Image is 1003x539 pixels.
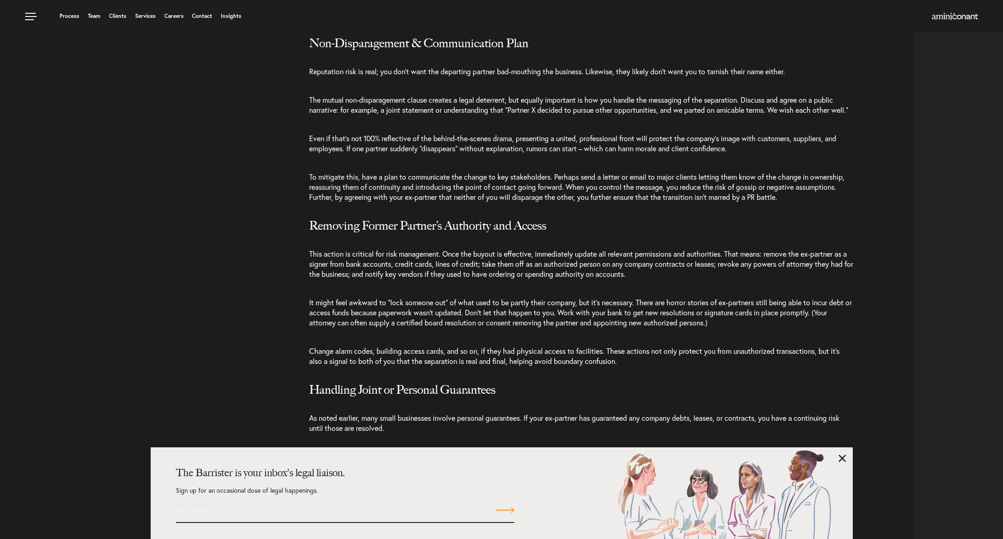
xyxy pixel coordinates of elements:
span: It might feel awkward to “lock someone out” of what used to be partly their company, but it’s nec... [309,297,852,327]
input: Submit [496,505,514,516]
input: Email Address [176,503,430,518]
a: Clients [109,13,126,19]
span: As noted earlier, many small businesses involve personal guarantees. If your ex-partner has guara... [309,413,839,433]
img: Amini & Conant [932,13,978,20]
a: Contact [192,13,212,19]
a: Services [135,13,156,19]
a: Home [932,13,978,21]
span: The mutual non-disparagement clause creates a legal deterrent, but equally important is how you h... [309,95,848,115]
span: To mitigate this, have a plan to communicate the change to key stakeholders. Perhaps send a lette... [309,172,845,202]
a: Careers [164,13,184,19]
span: Non-Disparagement & Communication Plan [309,36,529,50]
a: Insights [221,13,241,19]
p: Sign up for an occasional dose of legal happenings. [176,487,514,503]
span: This action is critical for risk management. Once the buyout is effective, immediately update all... [309,249,853,279]
span: Change alarm codes, building access cards, and so on, if they had physical access to facilities. ... [309,346,839,366]
span: Reputation risk is real; you don’t want the departing partner bad-mouthing the business. Likewise... [309,66,785,76]
a: Process [60,13,79,19]
span: Even if that’s not 100% reflective of the behind-the-scenes drama, presenting a united, professio... [309,133,836,153]
span: Removing Former Partner’s Authority and Access [309,218,546,233]
span: Handling Joint or Personal Guarantees [309,382,496,397]
a: Team [88,13,100,19]
strong: The Barrister is your inbox's legal liaison. [176,467,345,479]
